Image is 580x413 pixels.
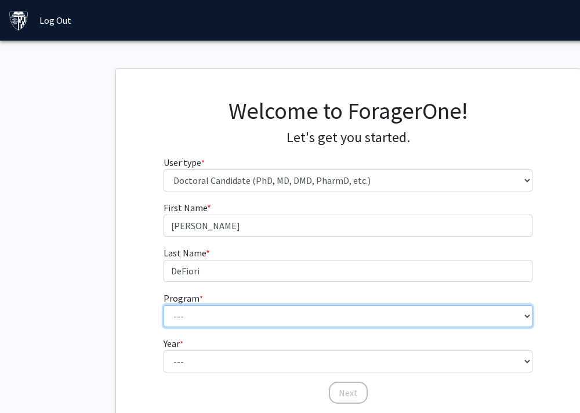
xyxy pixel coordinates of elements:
h1: Welcome to ForagerOne! [164,97,533,125]
label: User type [164,155,205,169]
span: First Name [164,202,207,213]
h4: Let's get you started. [164,129,533,146]
iframe: Chat [9,361,49,404]
label: Year [164,336,183,350]
button: Next [329,382,368,404]
span: Last Name [164,247,206,259]
img: Johns Hopkins University Logo [9,10,29,31]
label: Program [164,291,203,305]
